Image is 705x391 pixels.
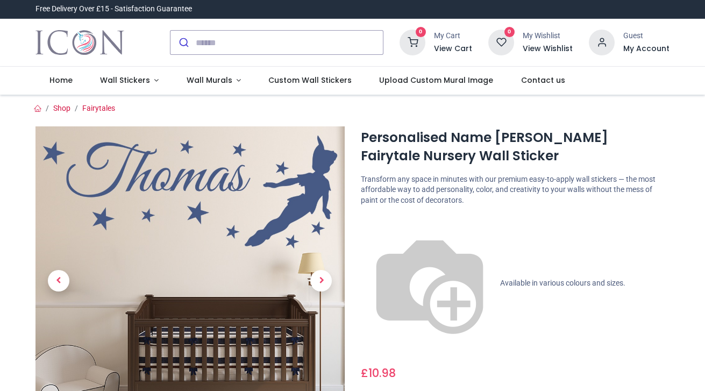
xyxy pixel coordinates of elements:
[170,31,196,54] button: Submit
[35,27,124,58] a: Logo of Icon Wall Stickers
[82,104,115,112] a: Fairytales
[523,44,573,54] a: View Wishlist
[361,129,670,166] h1: Personalised Name [PERSON_NAME] Fairytale Nursery Wall Sticker
[368,365,396,381] span: 10.98
[504,27,515,37] sup: 0
[187,75,232,86] span: Wall Murals
[488,38,514,46] a: 0
[434,31,472,41] div: My Cart
[35,27,124,58] img: Icon Wall Stickers
[298,173,344,389] a: Next
[521,75,565,86] span: Contact us
[53,104,70,112] a: Shop
[310,270,332,292] span: Next
[361,174,670,206] p: Transform any space in minutes with our premium easy-to-apply wall stickers — the most affordable...
[86,67,173,95] a: Wall Stickers
[379,75,493,86] span: Upload Custom Mural Image
[500,278,625,287] span: Available in various colours and sizes.
[48,270,69,292] span: Previous
[173,67,255,95] a: Wall Murals
[400,38,425,46] a: 0
[35,4,192,15] div: Free Delivery Over £15 - Satisfaction Guarantee
[623,31,670,41] div: Guest
[444,4,670,15] iframe: Customer reviews powered by Trustpilot
[416,27,426,37] sup: 0
[100,75,150,86] span: Wall Stickers
[49,75,73,86] span: Home
[361,215,499,352] img: color-wheel.png
[268,75,352,86] span: Custom Wall Stickers
[623,44,670,54] a: My Account
[361,365,396,381] span: £
[35,173,82,389] a: Previous
[523,31,573,41] div: My Wishlist
[434,44,472,54] a: View Cart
